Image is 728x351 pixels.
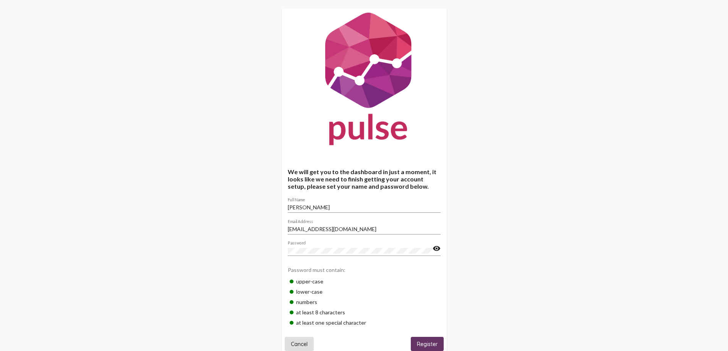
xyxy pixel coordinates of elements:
img: Pulse For Good Logo [282,8,447,153]
button: Cancel [285,337,314,351]
span: Cancel [291,341,308,348]
mat-icon: visibility [433,244,441,253]
div: upper-case [288,276,441,286]
button: Register [411,337,444,351]
span: Register [417,341,438,348]
div: Password must contain: [288,263,441,276]
div: at least 8 characters [288,307,441,317]
div: lower-case [288,286,441,297]
div: at least one special character [288,317,441,328]
div: numbers [288,297,441,307]
h4: We will get you to the dashboard in just a moment, it looks like we need to finish getting your a... [288,168,441,190]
